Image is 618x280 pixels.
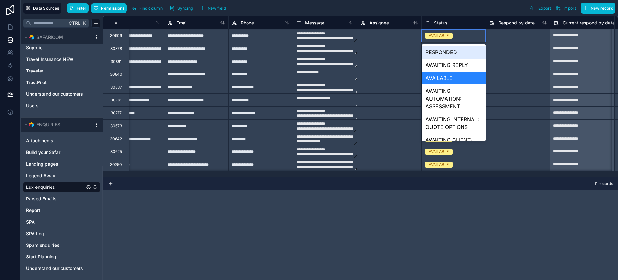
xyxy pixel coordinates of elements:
div: 30642 [110,136,122,141]
span: 11 records [595,181,613,186]
span: Message [305,20,324,26]
div: Supplier [23,43,100,53]
a: TrustPilot [26,79,85,86]
span: Legend Away [26,172,55,179]
span: Data Sources [33,6,59,11]
div: Understand our customers [23,263,100,274]
span: Start Planning [26,254,56,260]
div: RESPONDED [422,46,486,59]
a: Landing pages [26,161,85,167]
div: # [108,20,124,25]
span: Export [538,6,551,11]
div: AWAITING INTERNAL: QUOTE OPTIONS [422,113,486,133]
span: Ctrl [68,19,81,27]
span: Permissions [101,6,124,11]
a: SPA [26,219,85,225]
span: TrustPilot [26,79,47,86]
button: Export [526,3,553,14]
a: Users [26,102,85,109]
div: Understand our customers [23,89,100,99]
div: 30909 [110,33,122,38]
div: 30250 [110,162,122,167]
img: Airtable Logo [29,122,34,127]
div: AVAILABLE [429,162,449,168]
span: Travel Insurance NEW [26,56,73,63]
span: Understand our customers [26,91,83,97]
div: 30840 [110,72,122,77]
div: Spam enquiries [23,240,100,250]
a: Parsed Emails [26,196,85,202]
div: SPA [23,217,100,227]
span: Email [176,20,187,26]
span: Report [26,207,40,214]
div: 30761 [111,98,122,103]
span: New record [591,6,613,11]
span: Parsed Emails [26,196,57,202]
div: AWAITING CLIENT: QUOTE OPTIONS SENT [422,133,486,162]
div: Lux enquiries [23,182,100,192]
div: 30837 [110,85,122,90]
span: SPA [26,219,35,225]
div: Travel Insurance NEW [23,54,100,64]
div: Report [23,205,100,216]
a: Travel Insurance NEW [26,56,85,63]
span: Understand our customers [26,265,83,272]
img: Airtable Logo [29,35,34,40]
span: Landing pages [26,161,58,167]
span: New field [208,6,226,11]
a: Permissions [91,3,129,13]
div: 30878 [110,46,122,51]
span: Attachments [26,138,53,144]
span: Filter [77,6,87,11]
span: Spam enquiries [26,242,60,248]
button: New record [581,3,615,14]
span: Build your Safari [26,149,61,156]
div: Landing pages [23,159,100,169]
a: Legend Away [26,172,85,179]
a: Traveler [26,68,85,74]
button: Airtable LogoSAFARICOM [23,33,91,42]
div: 30673 [110,123,122,129]
div: Parsed Emails [23,194,100,204]
a: New record [578,3,615,14]
div: AVAILABLE [429,33,449,39]
a: Start Planning [26,254,85,260]
a: Understand our customers [26,265,85,272]
div: AVAILABLE [429,149,449,155]
span: Supplier [26,44,44,51]
span: Status [434,20,447,26]
span: Find column [139,6,163,11]
a: Spam enquiries [26,242,85,248]
a: Build your Safari [26,149,85,156]
a: Attachments [26,138,85,144]
span: SPA Log [26,230,44,237]
div: SPA Log [23,228,100,239]
div: 30717 [111,111,122,116]
span: Users [26,102,39,109]
a: Report [26,207,85,214]
div: Legend Away [23,170,100,181]
span: Respond by date [498,20,535,26]
button: Filter [67,3,89,13]
div: AWAITING REPLY [422,59,486,72]
div: Build your Safari [23,147,100,158]
button: Find column [129,3,165,13]
span: Phone [241,20,254,26]
div: TrustPilot [23,77,100,88]
div: AVAILABLE [422,72,486,84]
span: Syncing [177,6,193,11]
div: Attachments [23,136,100,146]
div: Traveler [23,66,100,76]
div: 30861 [111,59,122,64]
span: SAFARICOM [36,34,63,41]
span: ENQUIRIES [36,121,60,128]
a: Syncing [167,3,198,13]
button: New field [198,3,228,13]
div: AWAITING AUTOMATION: ASSESSMENT [422,84,486,113]
span: Lux enquiries [26,184,55,190]
button: Data Sources [23,3,61,14]
a: Supplier [26,44,85,51]
a: SPA Log [26,230,85,237]
div: Start Planning [23,252,100,262]
div: Users [23,101,100,111]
